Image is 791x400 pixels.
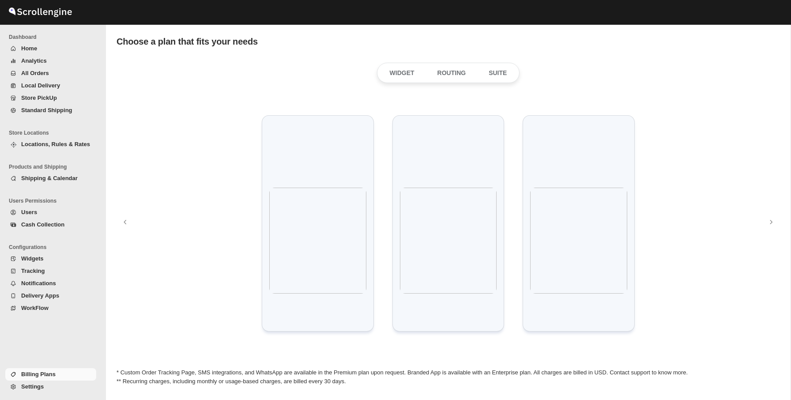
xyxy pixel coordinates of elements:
[437,68,466,77] p: ROUTING
[117,37,258,46] span: Choose a plan that fits your needs
[5,138,96,151] button: Locations, Rules & Rates
[5,253,96,265] button: Widgets
[21,371,56,377] span: Billing Plans
[9,34,100,41] span: Dashboard
[489,68,507,77] p: SUITE
[21,255,43,262] span: Widgets
[21,175,78,181] span: Shipping & Calendar
[5,219,96,231] button: Cash Collection
[21,57,47,64] span: Analytics
[5,290,96,302] button: Delivery Apps
[5,368,96,381] button: Billing Plans
[5,206,96,219] button: Users
[21,70,49,76] span: All Orders
[5,172,96,185] button: Shipping & Calendar
[427,65,477,81] button: ROUTING
[21,45,37,52] span: Home
[21,94,57,101] span: Store PickUp
[5,265,96,277] button: Tracking
[21,268,45,274] span: Tracking
[9,163,100,170] span: Products and Shipping
[379,65,425,81] button: WIDGET
[390,68,414,77] p: WIDGET
[21,141,90,147] span: Locations, Rules & Rates
[5,381,96,393] button: Settings
[9,197,100,204] span: Users Permissions
[21,209,37,215] span: Users
[9,244,100,251] span: Configurations
[9,129,100,136] span: Store Locations
[21,292,59,299] span: Delivery Apps
[21,280,56,287] span: Notifications
[5,277,96,290] button: Notifications
[21,82,60,89] span: Local Delivery
[117,87,780,386] div: * Custom Order Tracking Page, SMS integrations, and WhatsApp are available in the Premium plan up...
[21,107,72,113] span: Standard Shipping
[478,65,517,81] button: SUITE
[21,383,44,390] span: Settings
[5,302,96,314] button: WorkFlow
[21,221,64,228] span: Cash Collection
[21,305,49,311] span: WorkFlow
[5,42,96,55] button: Home
[5,67,96,79] button: All Orders
[5,55,96,67] button: Analytics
